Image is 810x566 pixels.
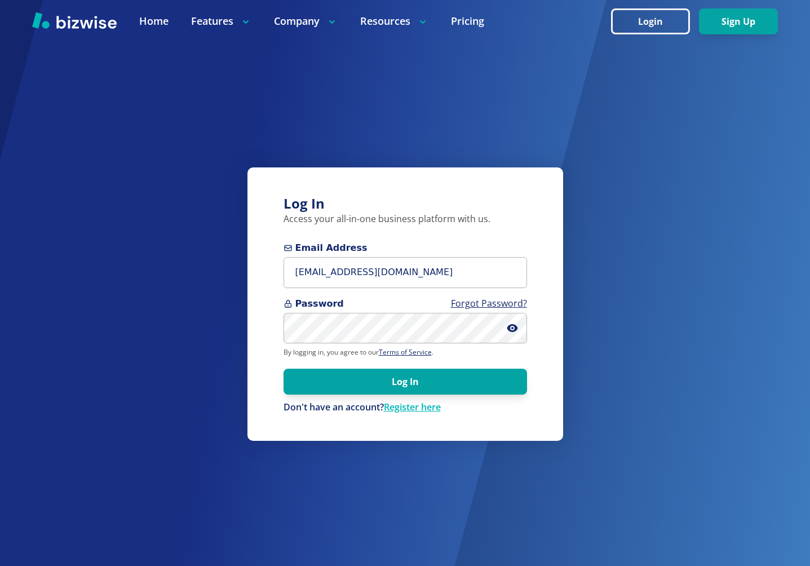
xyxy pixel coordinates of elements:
a: Sign Up [699,16,778,27]
a: Terms of Service [379,347,432,357]
input: you@example.com [284,257,527,288]
p: By logging in, you agree to our . [284,348,527,357]
a: Home [139,14,169,28]
button: Login [611,8,690,34]
p: Features [191,14,251,28]
p: Access your all-in-one business platform with us. [284,213,527,225]
img: Bizwise Logo [32,12,117,29]
span: Password [284,297,527,311]
a: Login [611,16,699,27]
p: Company [274,14,338,28]
span: Email Address [284,241,527,255]
button: Sign Up [699,8,778,34]
a: Forgot Password? [451,297,527,309]
a: Register here [384,401,441,413]
button: Log In [284,369,527,395]
h3: Log In [284,194,527,213]
p: Don't have an account? [284,401,527,414]
p: Resources [360,14,428,28]
a: Pricing [451,14,484,28]
div: Don't have an account?Register here [284,401,527,414]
